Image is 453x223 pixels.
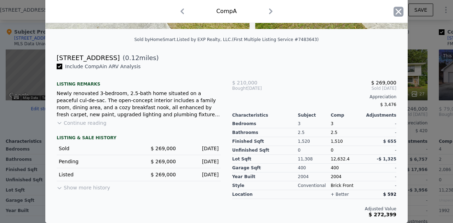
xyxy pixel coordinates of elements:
[232,146,298,155] div: Unfinished Sqft
[298,172,331,181] div: 2004
[298,155,331,164] div: 11,308
[298,119,331,128] div: 3
[232,137,298,146] div: Finished Sqft
[331,192,349,197] div: + better
[298,146,331,155] div: 0
[59,158,133,165] div: Pending
[298,181,331,190] div: Conventional
[232,86,287,91] div: [DATE]
[232,181,298,190] div: Style
[182,145,219,152] div: [DATE]
[120,53,159,63] span: ( miles)
[363,146,396,155] div: -
[298,128,331,137] div: 2.5
[232,86,247,91] span: Bought
[383,192,396,197] span: $ 592
[331,172,363,181] div: 2004
[232,155,298,164] div: Lot Sqft
[363,172,396,181] div: -
[331,157,349,162] span: 12,632.4
[363,181,396,190] div: -
[177,37,319,42] div: Listed by EXP Realty, LLC. (First Multiple Listing Service #7483643)
[57,53,120,63] div: [STREET_ADDRESS]
[331,148,333,153] span: 0
[331,128,363,137] div: 2.5
[363,128,396,137] div: -
[232,119,298,128] div: Bedrooms
[363,119,396,128] div: -
[232,172,298,181] div: Year Built
[151,146,176,151] span: $ 269,000
[232,190,298,199] div: location
[331,112,363,118] div: Comp
[331,121,333,126] span: 3
[380,102,396,107] span: $ 3,476
[363,112,396,118] div: Adjustments
[371,80,396,86] span: $ 269,000
[151,172,176,177] span: $ 269,000
[59,171,133,178] div: Listed
[287,86,396,91] span: Sold [DATE]
[125,54,139,61] span: 0.12
[57,119,107,127] button: Continue reading
[57,76,221,87] div: Listing remarks
[377,157,396,162] span: -$ 1,325
[232,206,396,212] div: Adjusted Value
[232,94,396,100] div: Appreciation
[232,128,298,137] div: Bathrooms
[331,165,339,170] span: 400
[57,135,221,142] div: LISTING & SALE HISTORY
[151,159,176,164] span: $ 269,000
[383,139,396,144] span: $ 655
[331,181,363,190] div: Brick Front
[182,158,219,165] div: [DATE]
[134,37,177,42] div: Sold by HomeSmart .
[369,212,396,217] span: $ 272,399
[57,181,110,191] button: Show more history
[232,164,298,172] div: Garage Sqft
[62,64,143,69] span: Include Comp A in ARV Analysis
[59,145,133,152] div: Sold
[298,164,331,172] div: 400
[298,112,331,118] div: Subject
[182,171,219,178] div: [DATE]
[57,90,221,118] div: Newly renovated 3-bedroom, 2.5-bath home situated on a peaceful cul-de-sac. The open-concept inte...
[232,112,298,118] div: Characteristics
[216,7,237,16] div: Comp A
[232,80,257,86] span: $ 210,000
[363,164,396,172] div: -
[331,139,343,144] span: 1,510
[298,137,331,146] div: 1,520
